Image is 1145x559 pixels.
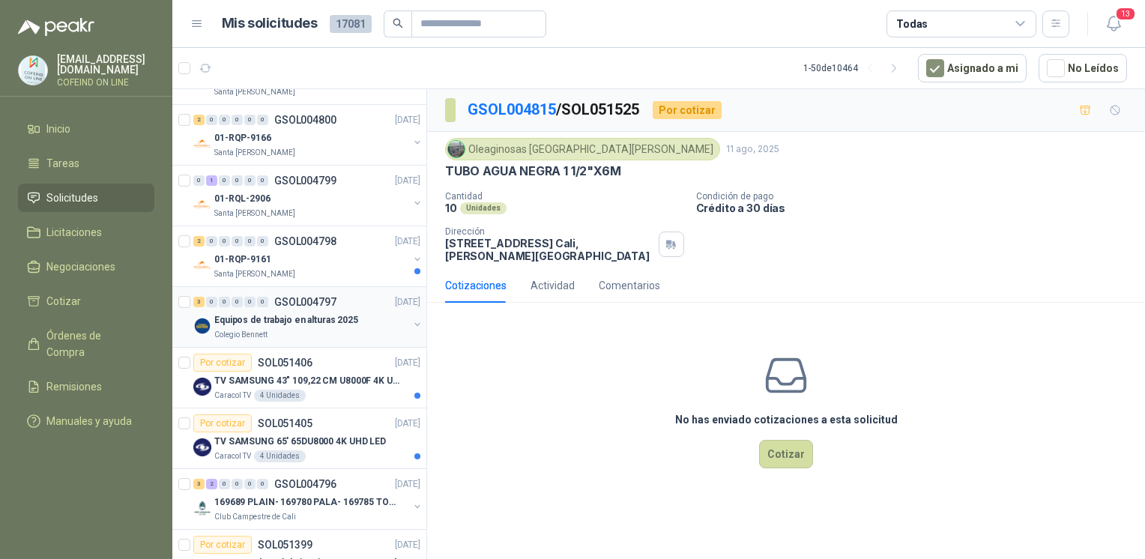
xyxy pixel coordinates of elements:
[193,293,423,341] a: 3 0 0 0 0 0 GSOL004797[DATE] Company LogoEquipos de trabajo en alturas 2025Colegio Bennett
[395,113,420,127] p: [DATE]
[214,450,251,462] p: Caracol TV
[918,54,1027,82] button: Asignado a mi
[219,236,230,247] div: 0
[274,479,336,489] p: GSOL004796
[193,256,211,274] img: Company Logo
[57,78,154,87] p: COFEIND ON LINE
[18,253,154,281] a: Negociaciones
[468,98,641,121] p: / SOL051525
[214,495,401,510] p: 169689 PLAIN- 169780 PALA- 169785 TORNILL 169796 C
[46,327,140,360] span: Órdenes de Compra
[219,297,230,307] div: 0
[244,115,256,125] div: 0
[445,202,457,214] p: 10
[675,411,898,428] h3: No has enviado cotizaciones a esta solicitud
[460,202,507,214] div: Unidades
[219,115,230,125] div: 0
[1039,54,1127,82] button: No Leídos
[258,540,312,550] p: SOL051399
[1100,10,1127,37] button: 13
[172,408,426,469] a: Por cotizarSOL051405[DATE] Company LogoTV SAMSUNG 65' 65DU8000 4K UHD LEDCaracol TV4 Unidades
[445,163,621,179] p: TUBO AGUA NEGRA 1 1/2"X6M
[445,277,507,294] div: Cotizaciones
[232,236,243,247] div: 0
[206,115,217,125] div: 0
[1115,7,1136,21] span: 13
[759,440,813,468] button: Cotizar
[214,131,271,145] p: 01-RQP-9166
[19,56,47,85] img: Company Logo
[531,277,575,294] div: Actividad
[193,317,211,335] img: Company Logo
[257,175,268,186] div: 0
[18,115,154,143] a: Inicio
[257,236,268,247] div: 0
[18,321,154,366] a: Órdenes de Compra
[46,378,102,395] span: Remisiones
[696,191,1140,202] p: Condición de pago
[46,259,115,275] span: Negociaciones
[219,479,230,489] div: 0
[193,499,211,517] img: Company Logo
[193,475,423,523] a: 3 2 0 0 0 0 GSOL004796[DATE] Company Logo169689 PLAIN- 169780 PALA- 169785 TORNILL 169796 CClub C...
[445,226,653,237] p: Dirección
[18,184,154,212] a: Solicitudes
[18,407,154,435] a: Manuales y ayuda
[193,479,205,489] div: 3
[206,479,217,489] div: 2
[274,297,336,307] p: GSOL004797
[244,236,256,247] div: 0
[214,511,296,523] p: Club Campestre de Cali
[193,172,423,220] a: 0 1 0 0 0 0 GSOL004799[DATE] Company Logo01-RQL-2906Santa [PERSON_NAME]
[193,115,205,125] div: 2
[258,418,312,429] p: SOL051405
[219,175,230,186] div: 0
[395,417,420,431] p: [DATE]
[395,295,420,309] p: [DATE]
[214,208,295,220] p: Santa [PERSON_NAME]
[214,147,295,159] p: Santa [PERSON_NAME]
[896,16,928,32] div: Todas
[445,191,684,202] p: Cantidad
[395,538,420,552] p: [DATE]
[193,297,205,307] div: 3
[172,348,426,408] a: Por cotizarSOL051406[DATE] Company LogoTV SAMSUNG 43" 109,22 CM U8000F 4K UHDCaracol TV4 Unidades
[232,297,243,307] div: 0
[214,313,358,327] p: Equipos de trabajo en alturas 2025
[395,174,420,188] p: [DATE]
[395,356,420,370] p: [DATE]
[193,175,205,186] div: 0
[46,121,70,137] span: Inicio
[18,18,94,36] img: Logo peakr
[57,54,154,75] p: [EMAIL_ADDRESS][DOMAIN_NAME]
[193,236,205,247] div: 2
[193,232,423,280] a: 2 0 0 0 0 0 GSOL004798[DATE] Company Logo01-RQP-9161Santa [PERSON_NAME]
[222,13,318,34] h1: Mis solicitudes
[206,297,217,307] div: 0
[653,101,722,119] div: Por cotizar
[803,56,906,80] div: 1 - 50 de 10464
[193,135,211,153] img: Company Logo
[599,277,660,294] div: Comentarios
[726,142,779,157] p: 11 ago, 2025
[445,138,720,160] div: Oleaginosas [GEOGRAPHIC_DATA][PERSON_NAME]
[258,357,312,368] p: SOL051406
[330,15,372,33] span: 17081
[46,413,132,429] span: Manuales y ayuda
[193,536,252,554] div: Por cotizar
[18,149,154,178] a: Tareas
[232,479,243,489] div: 0
[214,86,295,98] p: Santa [PERSON_NAME]
[257,115,268,125] div: 0
[46,293,81,309] span: Cotizar
[193,438,211,456] img: Company Logo
[193,196,211,214] img: Company Logo
[395,477,420,492] p: [DATE]
[274,236,336,247] p: GSOL004798
[46,224,102,241] span: Licitaciones
[445,237,653,262] p: [STREET_ADDRESS] Cali , [PERSON_NAME][GEOGRAPHIC_DATA]
[257,297,268,307] div: 0
[696,202,1140,214] p: Crédito a 30 días
[193,354,252,372] div: Por cotizar
[193,111,423,159] a: 2 0 0 0 0 0 GSOL004800[DATE] Company Logo01-RQP-9166Santa [PERSON_NAME]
